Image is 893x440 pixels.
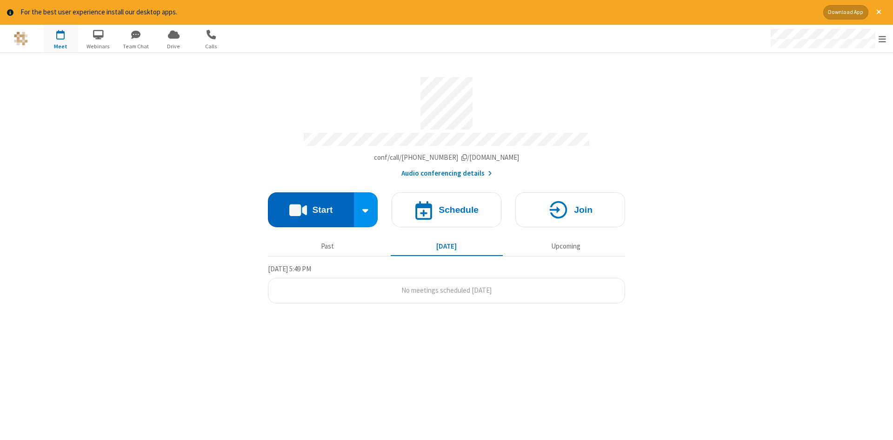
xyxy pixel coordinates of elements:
[119,42,153,51] span: Team Chat
[194,42,229,51] span: Calls
[268,70,625,178] section: Account details
[439,205,479,214] h4: Schedule
[20,7,816,18] div: For the best user experience install our desktop apps.
[374,153,520,162] span: Copy my meeting room link
[515,192,625,227] button: Join
[81,42,116,51] span: Webinars
[392,192,501,227] button: Schedule
[391,238,503,256] button: [DATE]
[272,238,384,256] button: Past
[823,5,868,20] button: Download App
[268,264,311,273] span: [DATE] 5:49 PM
[156,42,191,51] span: Drive
[374,152,520,163] button: Copy my meeting room linkCopy my meeting room link
[872,5,886,20] button: Close alert
[574,205,593,214] h4: Join
[43,42,78,51] span: Meet
[312,205,333,214] h4: Start
[510,238,622,256] button: Upcoming
[762,25,893,53] div: Open menu
[268,192,354,227] button: Start
[401,286,492,295] span: No meetings scheduled [DATE]
[3,25,38,53] button: Logo
[14,32,28,46] img: QA Selenium DO NOT DELETE OR CHANGE
[268,263,625,303] section: Today's Meetings
[401,168,492,179] button: Audio conferencing details
[354,192,378,227] div: Start conference options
